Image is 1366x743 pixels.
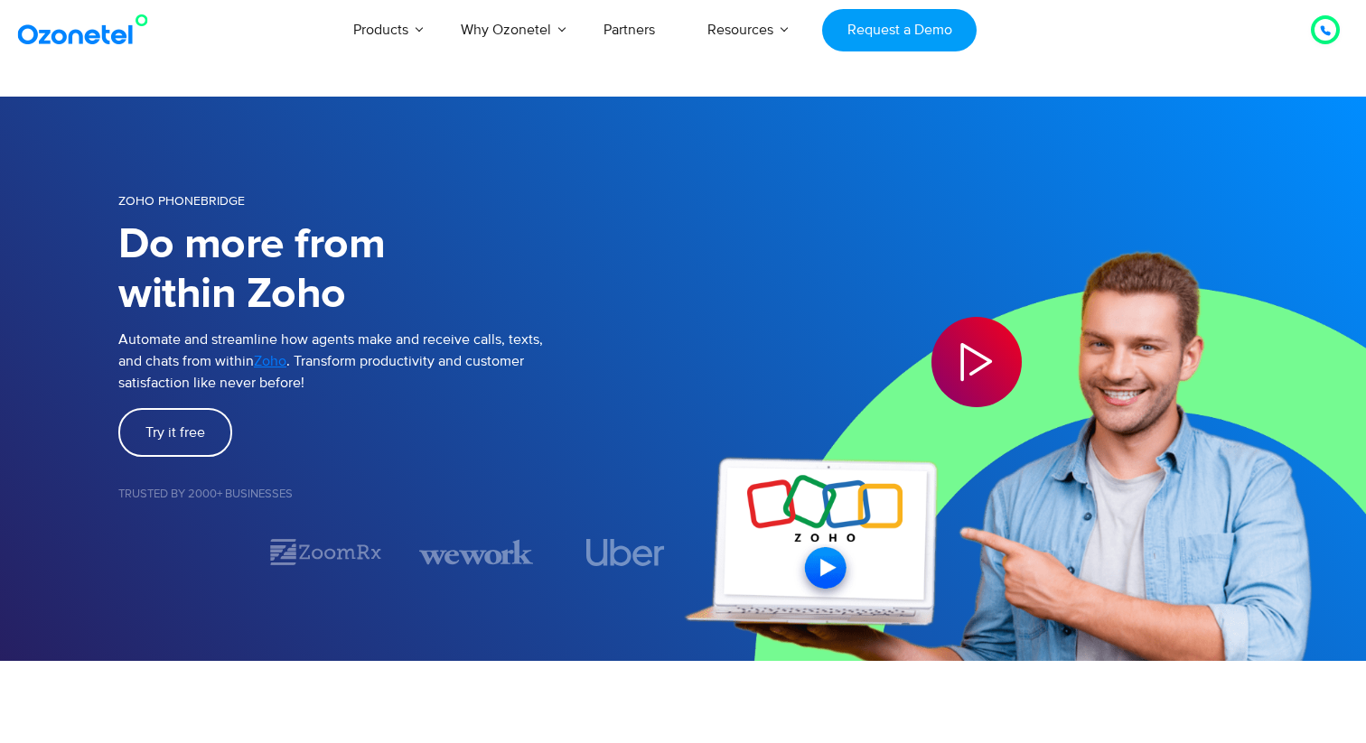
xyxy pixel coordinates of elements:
[254,350,286,372] a: Zoho
[118,542,232,563] div: 1 / 7
[118,193,245,209] span: Zoho Phonebridge
[419,536,533,568] img: wework
[419,536,533,568] div: 3 / 7
[586,539,665,566] img: uber
[569,539,683,566] div: 4 / 7
[118,329,683,394] p: Automate and streamline how agents make and receive calls, texts, and chats from within . Transfo...
[118,536,683,568] div: Image Carousel
[822,9,977,51] a: Request a Demo
[931,317,1022,407] div: Play Video
[254,352,286,370] span: Zoho
[118,488,683,500] h5: Trusted by 2000+ Businesses
[145,425,205,440] span: Try it free
[118,220,683,320] h1: Do more from within Zoho
[268,536,382,568] div: 2 / 7
[118,408,232,457] a: Try it free
[268,536,382,568] img: zoomrx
